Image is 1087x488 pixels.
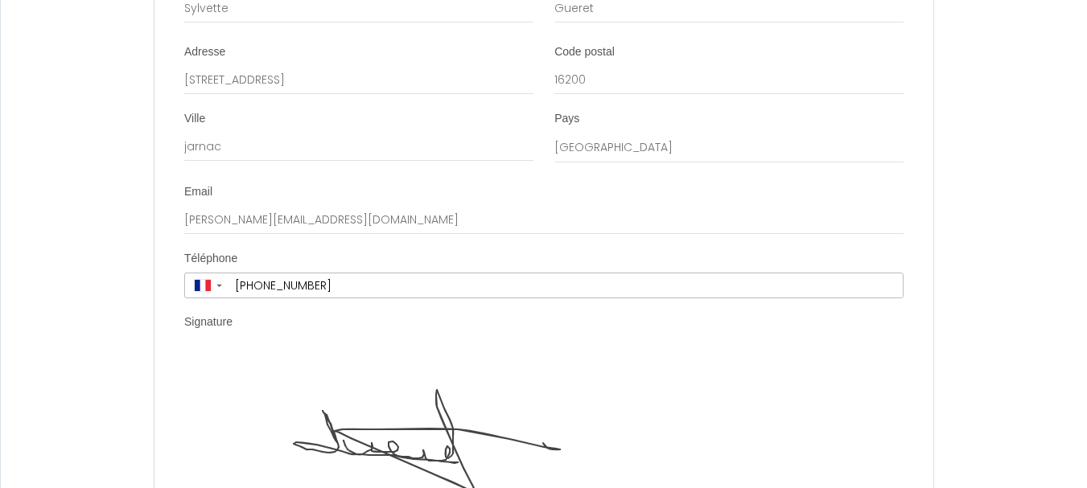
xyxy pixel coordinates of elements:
[229,273,903,297] input: +33 6 12 34 56 78
[554,111,579,127] label: Pays
[184,44,225,60] label: Adresse
[184,314,233,330] label: Signature
[215,282,224,289] span: ▼
[184,184,212,200] label: Email
[184,111,205,127] label: Ville
[554,44,615,60] label: Code postal
[184,251,237,267] label: Téléphone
